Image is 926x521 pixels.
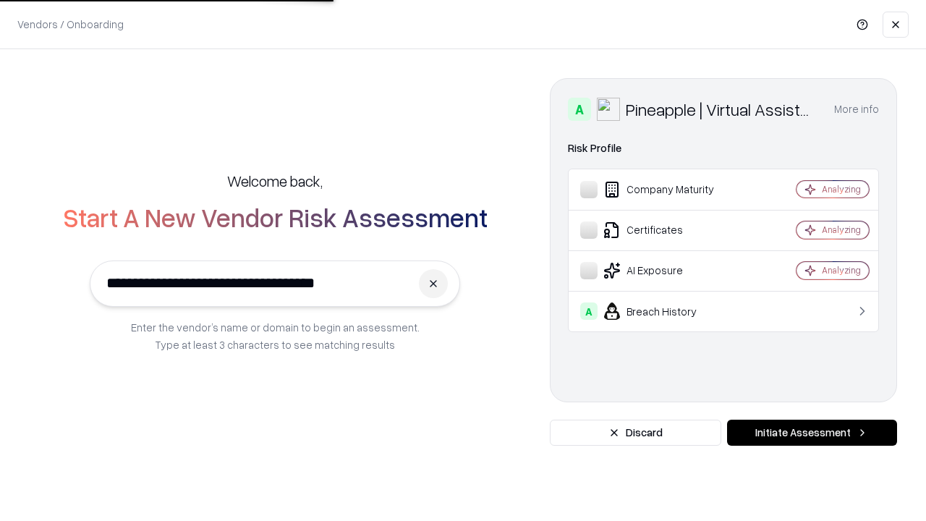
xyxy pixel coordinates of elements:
[580,302,598,320] div: A
[227,171,323,191] h5: Welcome back,
[63,203,488,232] h2: Start A New Vendor Risk Assessment
[580,181,753,198] div: Company Maturity
[131,318,420,353] p: Enter the vendor’s name or domain to begin an assessment. Type at least 3 characters to see match...
[822,264,861,276] div: Analyzing
[568,98,591,121] div: A
[834,96,879,122] button: More info
[822,224,861,236] div: Analyzing
[580,302,753,320] div: Breach History
[727,420,897,446] button: Initiate Assessment
[822,183,861,195] div: Analyzing
[550,420,721,446] button: Discard
[580,262,753,279] div: AI Exposure
[626,98,817,121] div: Pineapple | Virtual Assistant Agency
[597,98,620,121] img: Pineapple | Virtual Assistant Agency
[568,140,879,157] div: Risk Profile
[17,17,124,32] p: Vendors / Onboarding
[580,221,753,239] div: Certificates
